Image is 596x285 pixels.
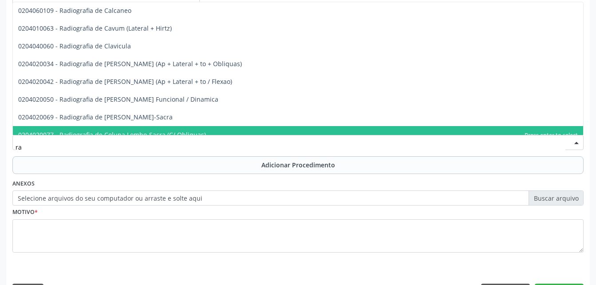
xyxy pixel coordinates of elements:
[12,206,38,219] label: Motivo
[12,177,35,191] label: Anexos
[18,6,131,15] span: 0204060109 - Radiografia de Calcaneo
[261,160,335,170] span: Adicionar Procedimento
[18,24,172,32] span: 0204010063 - Radiografia de Cavum (Lateral + Hirtz)
[18,95,218,103] span: 0204020050 - Radiografia de [PERSON_NAME] Funcional / Dinamica
[18,131,206,139] span: 0204020077 - Radiografia de Coluna Lombo-Sacra (C/ Obliquas)
[18,59,242,68] span: 0204020034 - Radiografia de [PERSON_NAME] (Ap + Lateral + to + Obliquas)
[18,113,173,121] span: 0204020069 - Radiografia de [PERSON_NAME]-Sacra
[12,156,584,174] button: Adicionar Procedimento
[18,42,131,50] span: 0204040060 - Radiografia de Clavicula
[16,138,565,156] input: Buscar por procedimento
[18,77,232,86] span: 0204020042 - Radiografia de [PERSON_NAME] (Ap + Lateral + to / Flexao)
